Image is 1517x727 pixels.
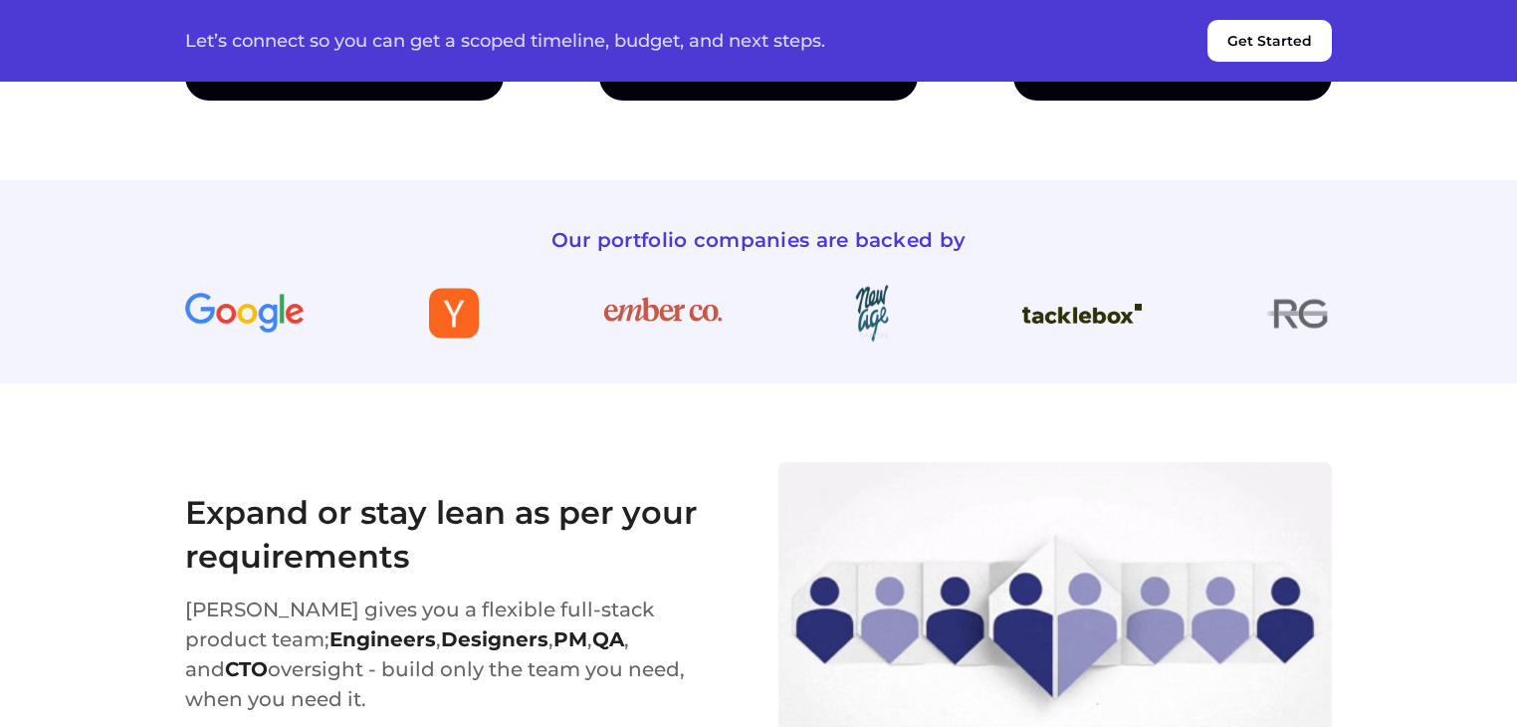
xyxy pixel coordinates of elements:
[603,284,723,344] img: The Ember Company
[553,627,587,651] strong: PM
[441,627,548,651] strong: Designers
[185,595,739,714] p: [PERSON_NAME] gives you a flexible full-stack product team; , , , , and oversight - build only th...
[1022,284,1142,344] img: Tacklebox
[429,284,479,344] img: Y Combinator
[1207,20,1332,62] button: Get Started
[225,657,268,681] strong: CTO
[592,627,624,651] strong: QA
[185,491,739,579] h3: Expand or stay lean as per your requirements
[329,627,436,651] strong: Engineers
[185,284,305,344] img: Google for Startups
[185,220,1332,260] h2: Our portfolio companies are backed by
[185,31,825,51] p: Let’s connect so you can get a scoped timeline, budget, and next steps.
[1266,284,1332,344] img: RG
[848,284,898,344] img: New Age Capital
